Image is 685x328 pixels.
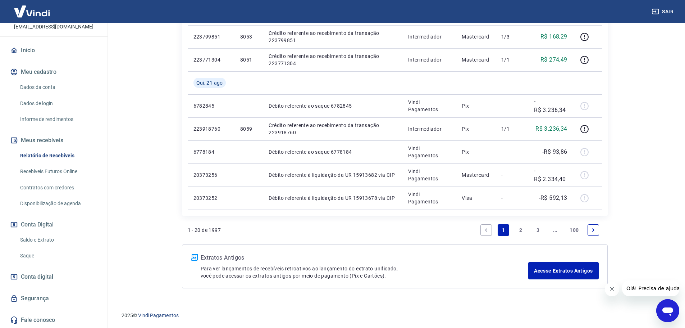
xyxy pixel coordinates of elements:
p: 1 - 20 de 1997 [188,226,221,234]
p: R$ 168,29 [540,32,567,41]
a: Recebíveis Futuros Online [17,164,99,179]
p: [EMAIL_ADDRESS][DOMAIN_NAME] [14,23,93,31]
a: Início [9,42,99,58]
a: Page 2 [515,224,526,236]
p: 8051 [240,56,257,63]
p: 6778184 [193,148,229,156]
a: Acesse Extratos Antigos [528,262,598,279]
p: Para ver lançamentos de recebíveis retroativos ao lançamento do extrato unificado, você pode aces... [201,265,529,279]
iframe: Mensagem da empresa [622,280,679,296]
p: R$ 3.236,34 [535,125,567,133]
button: Meus recebíveis [9,132,99,148]
p: Débito referente à liquidação da UR 15913678 via CIP [269,194,397,202]
p: Intermediador [408,33,451,40]
p: - [501,171,522,179]
p: Débito referente ao saque 6782845 [269,102,397,109]
a: Disponibilização de agenda [17,196,99,211]
a: Dados da conta [17,80,99,95]
p: Crédito referente ao recebimento da transação 223799851 [269,30,397,44]
p: 223799851 [193,33,229,40]
p: Intermediador [408,56,451,63]
p: Vindi Pagamentos [408,191,451,205]
p: Vindi Pagamentos [408,168,451,182]
p: Mastercard [462,56,490,63]
a: Saque [17,248,99,263]
p: Crédito referente ao recebimento da transação 223918760 [269,122,397,136]
a: Conta digital [9,269,99,285]
p: 223918760 [193,125,229,132]
p: Vindi Pagamentos [408,99,451,113]
p: 8059 [240,125,257,132]
p: - [501,194,522,202]
p: 6782845 [193,102,229,109]
p: 20373252 [193,194,229,202]
p: 1/3 [501,33,522,40]
p: Intermediador [408,125,451,132]
iframe: Fechar mensagem [605,282,619,296]
p: 8053 [240,33,257,40]
a: Previous page [480,224,492,236]
ul: Pagination [478,221,602,239]
p: 1/1 [501,125,522,132]
button: Meu cadastro [9,64,99,80]
p: Mastercard [462,171,490,179]
a: Fale conosco [9,312,99,328]
a: Segurança [9,291,99,306]
img: ícone [191,254,198,261]
p: Pix [462,102,490,109]
a: Relatório de Recebíveis [17,148,99,163]
p: Débito referente à liquidação da UR 15913682 via CIP [269,171,397,179]
p: 1/1 [501,56,522,63]
button: Conta Digital [9,217,99,233]
span: Olá! Precisa de ajuda? [4,5,60,11]
a: Contratos com credores [17,180,99,195]
a: Page 3 [532,224,544,236]
button: Sair [650,5,676,18]
a: Dados de login [17,96,99,111]
p: 2025 © [122,312,668,319]
p: Visa [462,194,490,202]
p: -R$ 592,13 [539,194,567,202]
p: Vindi Pagamentos [408,145,451,159]
p: -R$ 93,86 [542,148,567,156]
p: R$ 274,49 [540,55,567,64]
span: Qui, 21 ago [196,79,223,86]
p: Pix [462,125,490,132]
span: Conta digital [21,272,53,282]
p: - [501,148,522,156]
p: 223771304 [193,56,229,63]
p: Pix [462,148,490,156]
p: -R$ 2.334,40 [534,166,567,184]
p: Extratos Antigos [201,253,529,262]
a: Page 100 [567,224,581,236]
p: -R$ 3.236,34 [534,97,567,114]
p: Mastercard [462,33,490,40]
a: Vindi Pagamentos [138,313,179,318]
a: Informe de rendimentos [17,112,99,127]
p: Débito referente ao saque 6778184 [269,148,397,156]
a: Next page [588,224,599,236]
img: Vindi [9,0,55,22]
p: Crédito referente ao recebimento da transação 223771304 [269,53,397,67]
p: - [501,102,522,109]
a: Jump forward [549,224,561,236]
p: 20373256 [193,171,229,179]
iframe: Botão para abrir a janela de mensagens [656,299,679,322]
a: Page 1 is your current page [498,224,509,236]
a: Saldo e Extrato [17,233,99,247]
